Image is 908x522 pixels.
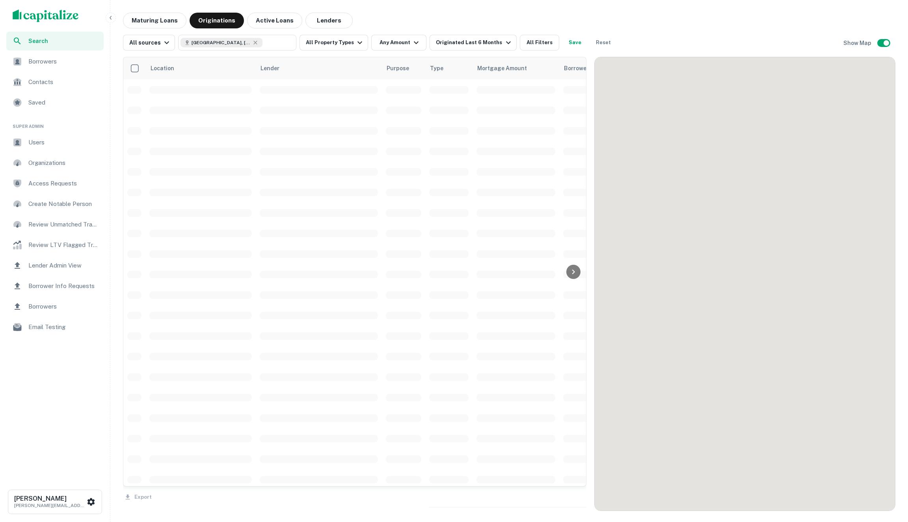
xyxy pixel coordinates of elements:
[6,236,104,254] a: Review LTV Flagged Transactions
[28,158,99,168] span: Organizations
[300,35,368,51] button: All Property Types
[28,199,99,209] span: Create Notable Person
[6,277,104,296] a: Borrower Info Requests
[6,73,104,92] a: Contacts
[477,64,537,73] span: Mortgage Amount
[28,138,99,147] span: Users
[28,240,99,250] span: Review LTV Flagged Transactions
[843,39,873,47] h6: Show Map
[6,195,104,213] a: Create Notable Person
[6,114,104,133] li: Super Admin
[595,57,895,511] div: 0 0
[387,64,419,73] span: Purpose
[564,64,589,73] span: Borrower
[129,38,171,47] div: All sources
[6,318,104,337] a: Email Testing
[473,57,559,79] th: Mortgage Amount
[559,57,646,79] th: Borrower
[6,93,104,112] a: Saved
[192,39,251,46] span: [GEOGRAPHIC_DATA], [GEOGRAPHIC_DATA], [GEOGRAPHIC_DATA]
[520,35,559,51] button: All Filters
[591,35,616,51] button: Reset
[28,302,99,311] span: Borrowers
[145,57,256,79] th: Location
[123,35,175,51] button: All sources
[28,281,99,291] span: Borrower Info Requests
[6,297,104,316] a: Borrowers
[28,220,99,229] span: Review Unmatched Transactions
[247,13,302,28] button: Active Loans
[28,261,99,270] span: Lender Admin View
[28,77,99,87] span: Contacts
[8,490,102,514] button: [PERSON_NAME][PERSON_NAME][EMAIL_ADDRESS][DOMAIN_NAME]
[256,57,382,79] th: Lender
[430,35,516,51] button: Originated Last 6 Months
[371,35,426,51] button: Any Amount
[28,322,99,332] span: Email Testing
[6,256,104,275] a: Lender Admin View
[190,13,244,28] button: Originations
[6,133,104,152] a: Users
[430,64,454,73] span: Type
[28,179,99,188] span: Access Requests
[6,215,104,234] a: Review Unmatched Transactions
[6,174,104,193] a: Access Requests
[382,57,425,79] th: Purpose
[562,35,588,51] button: Save your search to get updates of matches that match your search criteria.
[305,13,353,28] button: Lenders
[150,64,184,73] span: Location
[28,37,99,45] span: Search
[14,502,85,509] p: [PERSON_NAME][EMAIL_ADDRESS][DOMAIN_NAME]
[436,38,513,47] div: Originated Last 6 Months
[6,32,104,51] a: Search
[6,153,104,172] a: Organizations
[13,9,79,22] img: capitalize-logo.png
[28,57,99,66] span: Borrowers
[260,64,279,73] span: Lender
[28,98,99,107] span: Saved
[425,57,473,79] th: Type
[123,13,186,28] button: Maturing Loans
[14,496,85,502] h6: [PERSON_NAME]
[6,52,104,71] a: Borrowers
[869,459,908,497] iframe: Chat Widget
